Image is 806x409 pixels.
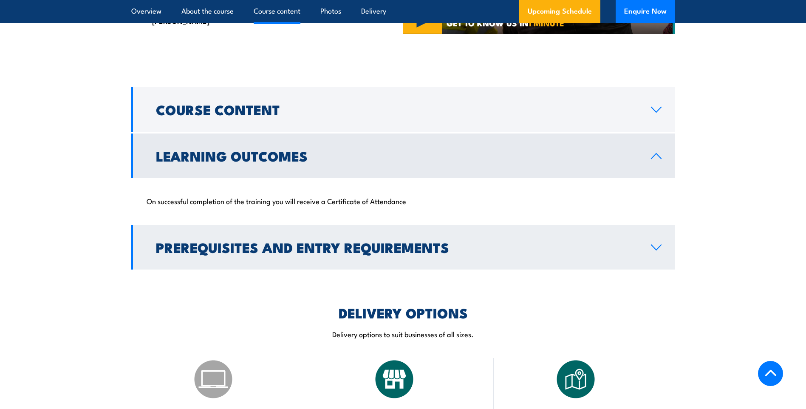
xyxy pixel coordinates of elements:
[156,241,637,253] h2: Prerequisites and Entry Requirements
[447,19,564,27] span: GET TO KNOW US IN
[339,307,468,318] h2: DELIVERY OPTIONS
[131,329,675,339] p: Delivery options to suit businesses of all sizes.
[156,150,637,162] h2: Learning Outcomes
[131,87,675,132] a: Course Content
[529,17,564,29] strong: 1 MINUTE
[140,6,244,26] li: Learning HSR roles and [PERSON_NAME]
[147,196,660,205] p: On successful completion of the training you will receive a Certificate of Attendance
[131,225,675,270] a: Prerequisites and Entry Requirements
[131,133,675,178] a: Learning Outcomes
[156,103,637,115] h2: Course Content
